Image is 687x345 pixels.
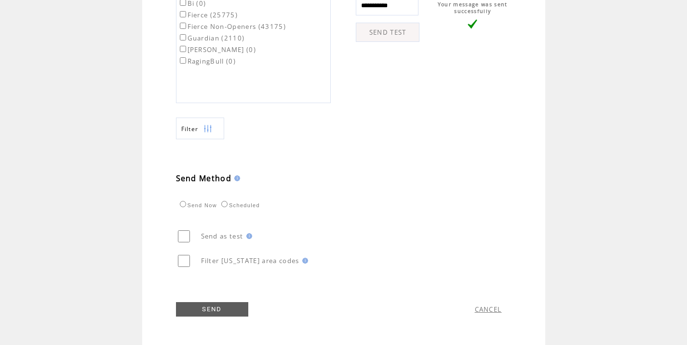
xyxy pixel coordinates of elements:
[219,202,260,208] label: Scheduled
[299,258,308,264] img: help.gif
[176,118,224,139] a: Filter
[356,23,419,42] a: SEND TEST
[180,23,186,29] input: Fierce Non-Openers (43175)
[475,305,502,314] a: CANCEL
[180,34,186,40] input: Guardian (2110)
[181,125,199,133] span: Show filters
[201,232,243,240] span: Send as test
[178,57,236,66] label: RagingBull (0)
[201,256,299,265] span: Filter [US_STATE] area codes
[468,19,477,29] img: vLarge.png
[180,46,186,52] input: [PERSON_NAME] (0)
[176,302,248,317] a: SEND
[178,11,238,19] label: Fierce (25775)
[221,201,228,207] input: Scheduled
[178,34,245,42] label: Guardian (2110)
[180,11,186,17] input: Fierce (25775)
[178,22,286,31] label: Fierce Non-Openers (43175)
[180,57,186,64] input: RagingBull (0)
[177,202,217,208] label: Send Now
[438,1,508,14] span: Your message was sent successfully
[178,45,256,54] label: [PERSON_NAME] (0)
[180,201,186,207] input: Send Now
[243,233,252,239] img: help.gif
[203,118,212,140] img: filters.png
[231,175,240,181] img: help.gif
[176,173,232,184] span: Send Method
